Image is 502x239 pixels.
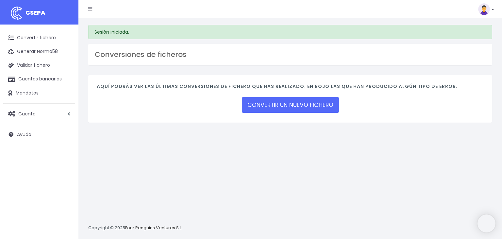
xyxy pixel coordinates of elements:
[478,3,490,15] img: profile
[3,86,75,100] a: Mandatos
[3,72,75,86] a: Cuentas bancarias
[3,107,75,121] a: Cuenta
[3,128,75,141] a: Ayuda
[8,5,25,21] img: logo
[97,84,484,93] h4: Aquí podrás ver las últimas conversiones de fichero que has realizado. En rojo las que han produc...
[88,225,183,231] p: Copyright © 2025 .
[125,225,182,231] a: Four Penguins Ventures S.L.
[88,25,492,39] div: Sesión iniciada.
[3,31,75,45] a: Convertir fichero
[17,131,31,138] span: Ayuda
[3,45,75,59] a: Generar Norma58
[3,59,75,72] a: Validar fichero
[18,110,36,117] span: Cuenta
[95,50,486,59] h3: Conversiones de ficheros
[25,9,45,17] span: CSEPA
[242,97,339,113] a: CONVERTIR UN NUEVO FICHERO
